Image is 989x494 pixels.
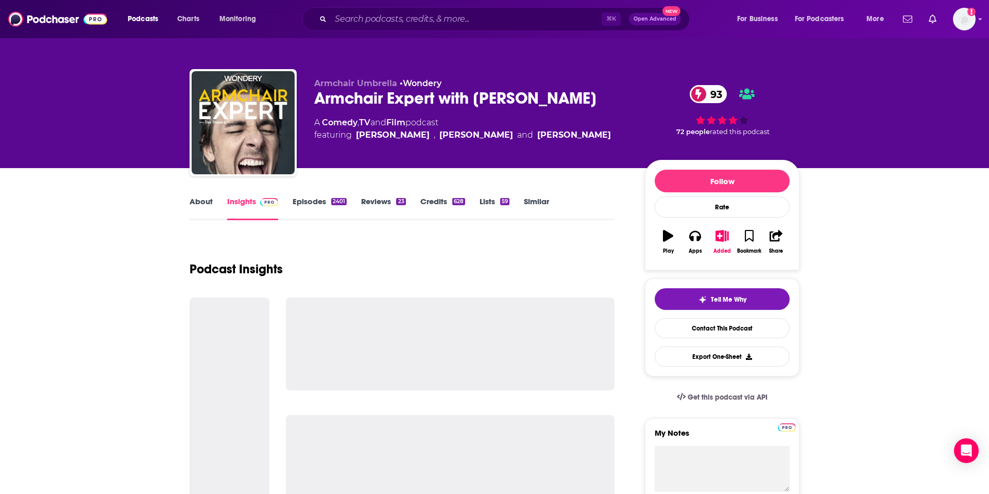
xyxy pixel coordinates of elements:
[312,7,700,31] div: Search podcasts, credits, & more...
[396,198,405,205] div: 23
[170,11,206,27] a: Charts
[710,128,770,136] span: rated this podcast
[480,196,509,220] a: Lists59
[859,11,897,27] button: open menu
[663,248,674,254] div: Play
[359,118,370,127] a: TV
[645,78,799,142] div: 93 72 peoplerated this podcast
[434,129,435,141] span: ,
[293,196,347,220] a: Episodes2401
[537,129,611,141] div: [PERSON_NAME]
[655,196,790,218] div: Rate
[386,118,405,127] a: Film
[669,385,776,410] a: Get this podcast via API
[681,223,708,260] button: Apps
[655,170,790,192] button: Follow
[219,12,256,26] span: Monitoring
[439,129,513,141] a: Monica Padman
[676,128,710,136] span: 72 people
[356,129,430,141] a: Dax Shepard
[763,223,790,260] button: Share
[700,85,727,103] span: 93
[602,12,621,26] span: ⌘ K
[711,295,746,304] span: Tell Me Why
[634,17,676,22] span: Open Advanced
[190,196,213,220] a: About
[689,248,702,254] div: Apps
[452,198,465,205] div: 628
[400,78,441,88] span: •
[953,8,976,30] button: Show profile menu
[655,223,681,260] button: Play
[925,10,941,28] a: Show notifications dropdown
[690,85,727,103] a: 93
[331,11,602,27] input: Search podcasts, credits, & more...
[128,12,158,26] span: Podcasts
[260,198,278,206] img: Podchaser Pro
[953,8,976,30] img: User Profile
[655,347,790,367] button: Export One-Sheet
[953,8,976,30] span: Logged in as rowan.sullivan
[370,118,386,127] span: and
[190,261,283,277] h1: Podcast Insights
[322,118,357,127] a: Comedy
[629,13,681,25] button: Open AdvancedNew
[331,198,347,205] div: 2401
[698,295,707,304] img: tell me why sparkle
[314,129,611,141] span: featuring
[177,12,199,26] span: Charts
[730,11,791,27] button: open menu
[713,248,731,254] div: Added
[778,422,796,432] a: Pro website
[357,118,359,127] span: ,
[655,428,790,446] label: My Notes
[420,196,465,220] a: Credits628
[688,393,768,402] span: Get this podcast via API
[736,223,762,260] button: Bookmark
[500,198,509,205] div: 59
[8,9,107,29] img: Podchaser - Follow, Share and Rate Podcasts
[709,223,736,260] button: Added
[227,196,278,220] a: InsightsPodchaser Pro
[314,117,611,141] div: A podcast
[192,71,295,174] img: Armchair Expert with Dax Shepard
[655,318,790,338] a: Contact This Podcast
[778,423,796,432] img: Podchaser Pro
[967,8,976,16] svg: Add a profile image
[788,11,859,27] button: open menu
[314,78,397,88] span: Armchair Umbrella
[737,248,761,254] div: Bookmark
[662,6,681,16] span: New
[769,248,783,254] div: Share
[517,129,533,141] span: and
[121,11,172,27] button: open menu
[212,11,269,27] button: open menu
[403,78,441,88] a: Wondery
[655,288,790,310] button: tell me why sparkleTell Me Why
[795,12,844,26] span: For Podcasters
[899,10,916,28] a: Show notifications dropdown
[737,12,778,26] span: For Business
[524,196,549,220] a: Similar
[866,12,884,26] span: More
[361,196,405,220] a: Reviews23
[954,438,979,463] div: Open Intercom Messenger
